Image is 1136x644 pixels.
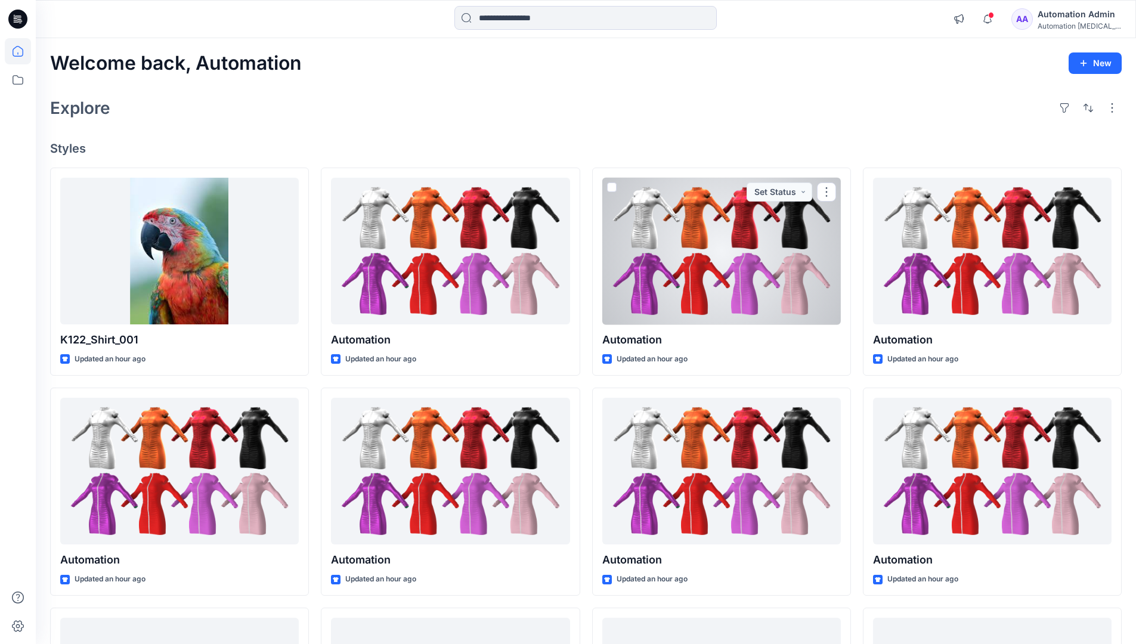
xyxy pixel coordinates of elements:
[873,178,1112,325] a: Automation
[60,552,299,568] p: Automation
[50,52,302,75] h2: Welcome back, Automation
[887,573,958,586] p: Updated an hour ago
[873,332,1112,348] p: Automation
[331,332,569,348] p: Automation
[50,141,1122,156] h4: Styles
[345,573,416,586] p: Updated an hour ago
[331,552,569,568] p: Automation
[602,332,841,348] p: Automation
[1038,7,1121,21] div: Automation Admin
[75,353,146,366] p: Updated an hour ago
[1038,21,1121,30] div: Automation [MEDICAL_DATA]...
[60,332,299,348] p: K122_Shirt_001
[602,552,841,568] p: Automation
[345,353,416,366] p: Updated an hour ago
[331,178,569,325] a: Automation
[887,353,958,366] p: Updated an hour ago
[50,98,110,117] h2: Explore
[602,178,841,325] a: Automation
[60,178,299,325] a: K122_Shirt_001
[617,353,688,366] p: Updated an hour ago
[873,398,1112,545] a: Automation
[60,398,299,545] a: Automation
[617,573,688,586] p: Updated an hour ago
[1011,8,1033,30] div: AA
[873,552,1112,568] p: Automation
[602,398,841,545] a: Automation
[331,398,569,545] a: Automation
[1069,52,1122,74] button: New
[75,573,146,586] p: Updated an hour ago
